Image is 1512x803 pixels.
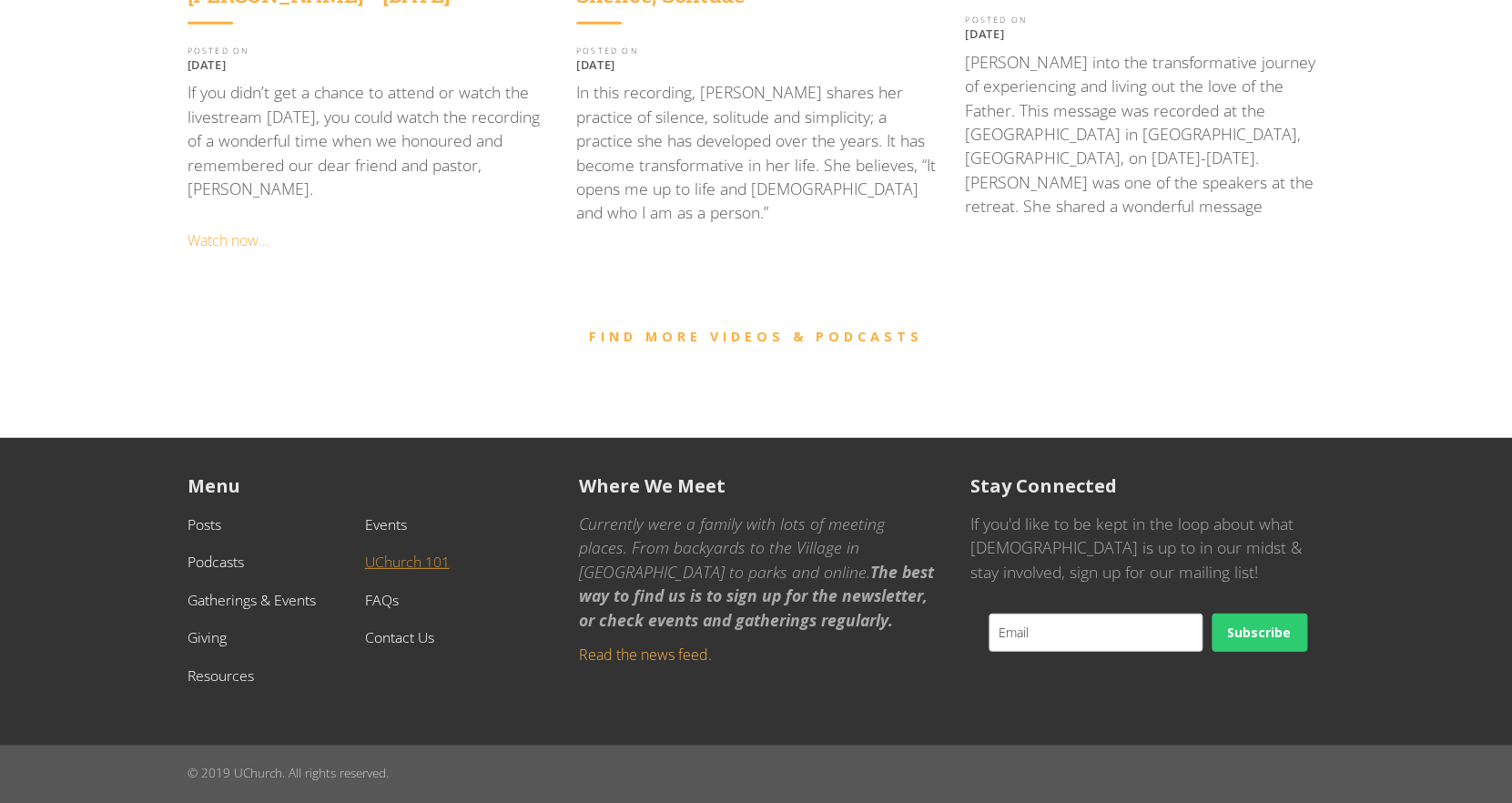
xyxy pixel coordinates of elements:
[188,666,254,686] a: Resources
[576,57,936,72] p: [DATE]
[365,552,450,572] a: UChurch 101
[188,47,547,56] div: POSTED ON
[579,513,885,583] em: Currently were a family with lots of meeting places. From backyards to the Village in [GEOGRAPHIC...
[188,57,547,72] p: [DATE]
[188,627,227,647] a: Giving
[965,16,1324,25] div: POSTED ON
[965,26,1324,41] p: [DATE]
[589,328,923,345] a: FIND MORE VIDEOS & PODCASTS
[579,474,934,497] h5: Where We Meet
[579,645,712,665] a: Read the news feed.
[188,590,316,610] a: Gatherings & Events
[576,80,936,224] p: In this recording, [PERSON_NAME] shares her practice of silence, solitude and simplicity; a pract...
[989,614,1202,652] input: Email
[188,764,1325,782] p: © 2019 UChurch. All rights reserved.
[365,627,434,647] a: Contact Us
[365,514,407,534] a: Events
[965,50,1324,219] p: [PERSON_NAME] into the transformative journey of experiencing and living out the love of the Fath...
[188,230,269,250] a: Watch now...
[970,512,1325,584] p: If you'd like to be kept in the loop about what [DEMOGRAPHIC_DATA] is up to in our midst & stay i...
[970,474,1325,497] h5: Stay Connected
[188,80,547,200] p: If you didn’t get a chance to attend or watch the livestream [DATE], you could watch the recordin...
[1212,614,1307,652] button: Subscribe
[365,590,399,610] a: FAQs
[188,514,221,534] a: Posts
[188,552,244,572] a: Podcasts
[576,47,936,56] div: POSTED ON
[188,474,543,497] h5: Menu
[579,561,934,631] em: The best way to find us is to sign up for the newsletter, or check events and gatherings regularly.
